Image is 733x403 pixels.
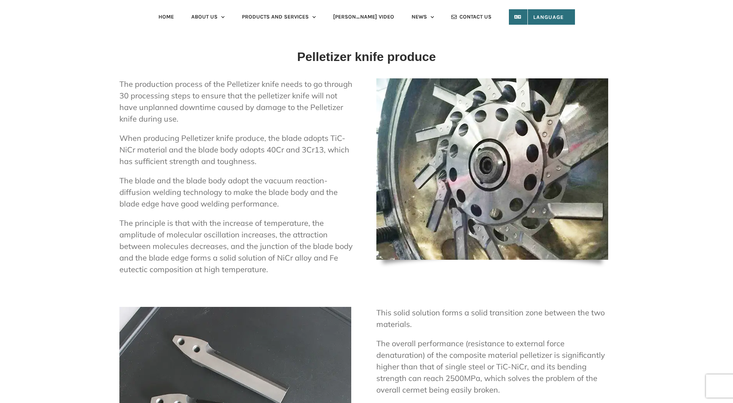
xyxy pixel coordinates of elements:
p: When producing Pelletizer knife produce, the blade adopts TiC-NiCr material and the blade body ad... [119,132,357,167]
span: PRODUCTS AND SERVICES [242,14,309,20]
span: ABOUT US [191,14,218,20]
img: Underwater Knife [376,78,608,260]
a: HOME [158,9,174,25]
p: This solid solution forms a solid transition zone between the two materials. [376,307,614,330]
span: NEWS [412,14,427,20]
picture: jf107 [119,306,351,315]
span: [PERSON_NAME] VIDEO [333,14,394,20]
p: The overall performance (resistance to external force denaturation) of the composite material pel... [376,338,614,396]
a: ABOUT US [191,9,224,25]
span: HOME [158,14,174,20]
a: PRODUCTS AND SERVICES [242,9,316,25]
b: Pelletizer knife produce [297,50,436,64]
a: [PERSON_NAME] VIDEO [333,9,394,25]
p: The blade and the blade body adopt the vacuum reaction-diffusion welding technology to make the b... [119,175,357,210]
span: CONTACT US [459,14,492,20]
a: NEWS [412,9,434,25]
p: The production process of the Pelletizer knife needs to go through 30 processing steps to ensure ... [119,78,357,125]
picture: jf106 [376,77,608,87]
span: Language [520,14,564,20]
a: CONTACT US [451,9,492,25]
p: The principle is that with the increase of temperature, the amplitude of molecular oscillation in... [119,217,357,275]
nav: Main Menu [119,9,614,25]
